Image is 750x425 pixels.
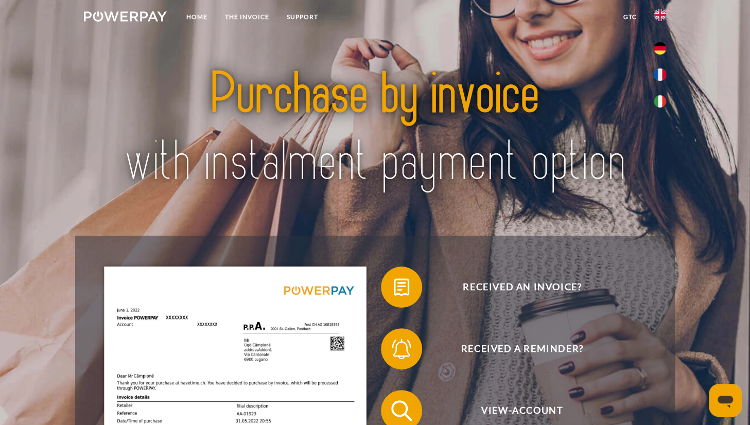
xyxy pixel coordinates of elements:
[178,8,216,26] a: Home
[278,8,327,26] a: Support
[389,336,414,362] img: qb_bell.svg
[614,8,645,26] a: GTC
[381,267,649,308] button: Received an invoice?
[389,398,414,423] img: qb_search.svg
[654,68,666,81] img: fr
[389,274,414,300] img: qb_bill.svg
[654,9,666,21] img: en
[709,384,742,417] iframe: Schaltfläche zum Öffnen des Messaging-Fensters
[396,267,648,308] span: Received an invoice?
[84,11,167,22] img: logo-powerpay-white.svg
[654,95,666,108] img: it
[112,43,637,214] img: title-powerpay_en.svg
[381,328,649,369] button: Received a reminder?
[216,8,278,26] a: THE INVOICE
[396,328,648,369] span: Received a reminder?
[654,42,666,55] img: de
